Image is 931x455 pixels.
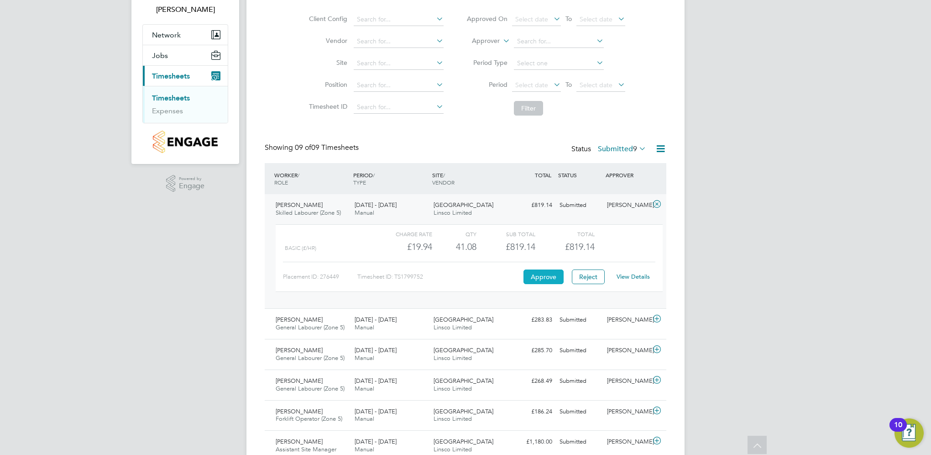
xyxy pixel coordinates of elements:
div: £19.94 [373,239,432,254]
div: SITE [430,167,509,190]
span: Manual [355,354,374,362]
div: Submitted [556,434,603,450]
div: Timesheet ID: TS1799752 [357,270,521,284]
div: PERIOD [351,167,430,190]
span: Linsco Limited [434,209,472,217]
span: Select date [515,81,548,89]
div: [PERSON_NAME] [603,198,651,213]
span: [GEOGRAPHIC_DATA] [434,316,493,323]
span: Chris Harrison [142,4,228,15]
div: Charge rate [373,228,432,239]
span: [GEOGRAPHIC_DATA] [434,377,493,385]
span: Basic (£/HR) [285,245,316,251]
label: Timesheet ID [306,102,347,111]
span: ROLE [274,179,288,186]
div: £819.14 [476,239,535,254]
span: Manual [355,323,374,331]
a: Powered byEngage [166,175,205,192]
span: [PERSON_NAME] [276,438,323,445]
div: Total [535,228,594,239]
span: [DATE] - [DATE] [355,438,397,445]
div: Submitted [556,374,603,389]
span: Assistant Site Manager [276,445,336,453]
a: Go to home page [142,131,228,153]
button: Network [143,25,228,45]
label: Client Config [306,15,347,23]
span: Manual [355,385,374,392]
span: [PERSON_NAME] [276,377,323,385]
div: WORKER [272,167,351,190]
span: £819.14 [565,241,595,252]
button: Timesheets [143,66,228,86]
div: [PERSON_NAME] [603,404,651,419]
div: [PERSON_NAME] [603,434,651,450]
span: 9 [633,144,637,153]
div: £283.83 [508,312,556,328]
div: Submitted [556,312,603,328]
a: View Details [617,273,650,280]
span: VENDOR [432,179,455,186]
label: Period Type [466,58,507,67]
div: [PERSON_NAME] [603,312,651,328]
div: Showing [265,143,361,153]
span: To [563,13,575,25]
div: Submitted [556,198,603,213]
span: [DATE] - [DATE] [355,201,397,209]
label: Approver [459,37,500,46]
div: £819.14 [508,198,556,213]
span: / [373,171,375,179]
div: Placement ID: 276449 [283,270,357,284]
div: £268.49 [508,374,556,389]
span: [DATE] - [DATE] [355,346,397,354]
div: £1,180.00 [508,434,556,450]
div: Status [571,143,648,156]
div: 41.08 [432,239,476,254]
input: Search for... [354,79,444,92]
input: Search for... [354,57,444,70]
span: Linsco Limited [434,445,472,453]
span: [PERSON_NAME] [276,407,323,415]
span: Select date [515,15,548,23]
span: [PERSON_NAME] [276,316,323,323]
span: Timesheets [152,72,190,80]
div: [PERSON_NAME] [603,374,651,389]
span: [GEOGRAPHIC_DATA] [434,346,493,354]
input: Search for... [354,35,444,48]
span: Linsco Limited [434,323,472,331]
a: Expenses [152,106,183,115]
span: Skilled Labourer (Zone 5) [276,209,341,217]
input: Search for... [354,101,444,114]
div: £285.70 [508,343,556,358]
span: Linsco Limited [434,385,472,392]
span: Manual [355,415,374,423]
label: Position [306,80,347,89]
span: [GEOGRAPHIC_DATA] [434,407,493,415]
div: Submitted [556,343,603,358]
span: TYPE [353,179,366,186]
div: QTY [432,228,476,239]
span: TOTAL [535,171,551,179]
span: [DATE] - [DATE] [355,377,397,385]
span: [PERSON_NAME] [276,346,323,354]
button: Open Resource Center, 10 new notifications [894,418,924,448]
input: Search for... [514,35,604,48]
span: 09 Timesheets [295,143,359,152]
label: Approved On [466,15,507,23]
span: Manual [355,445,374,453]
div: APPROVER [603,167,651,183]
label: Period [466,80,507,89]
span: Forklift Operator (Zone 5) [276,415,342,423]
span: [DATE] - [DATE] [355,316,397,323]
span: Select date [580,15,612,23]
span: Powered by [179,175,204,183]
span: General Labourer (Zone 5) [276,354,345,362]
div: Sub Total [476,228,535,239]
span: General Labourer (Zone 5) [276,323,345,331]
span: / [443,171,445,179]
span: / [298,171,299,179]
span: Select date [580,81,612,89]
label: Vendor [306,37,347,45]
label: Submitted [598,144,646,153]
div: Submitted [556,404,603,419]
span: [GEOGRAPHIC_DATA] [434,201,493,209]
